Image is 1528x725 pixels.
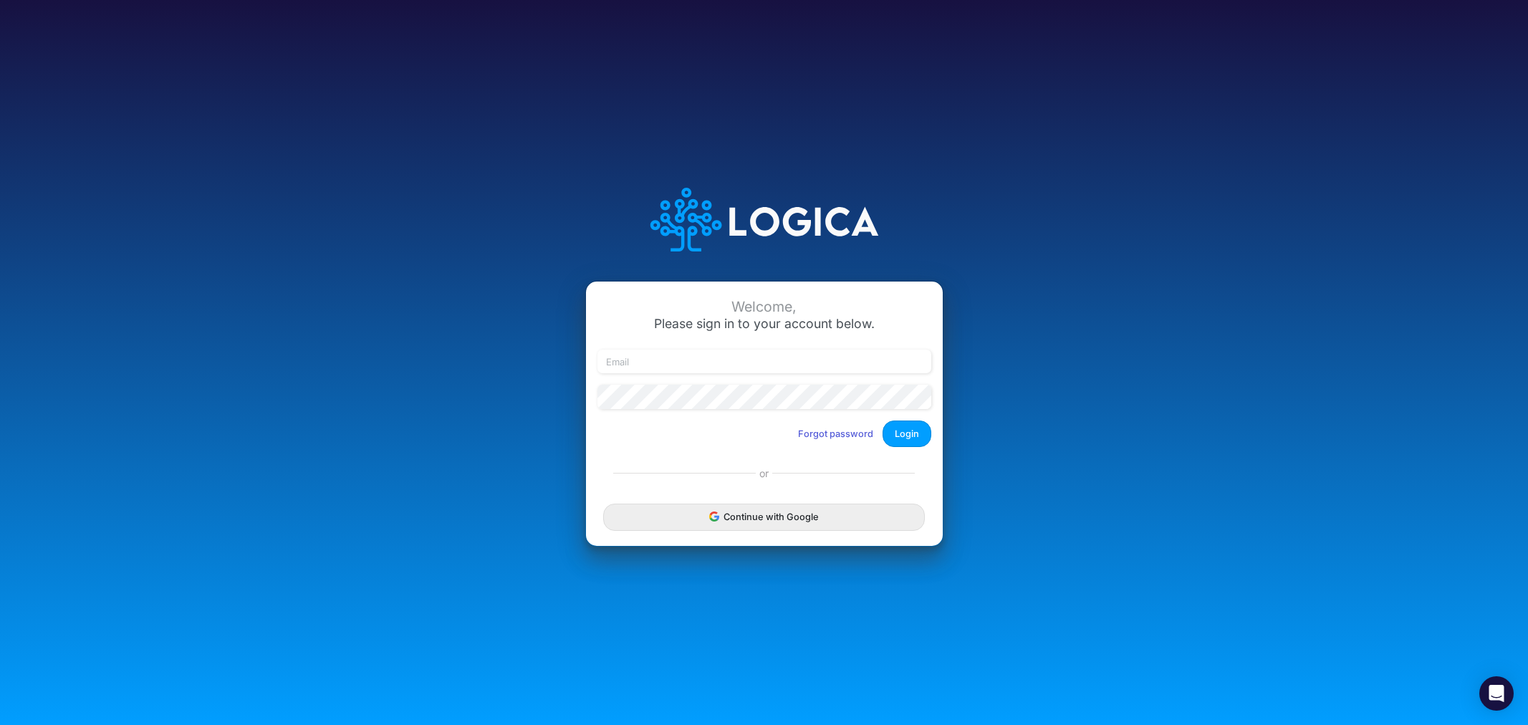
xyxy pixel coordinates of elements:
[597,299,931,315] div: Welcome,
[789,422,883,446] button: Forgot password
[597,350,931,374] input: Email
[1479,676,1514,711] div: Open Intercom Messenger
[603,504,924,530] button: Continue with Google
[654,316,875,331] span: Please sign in to your account below.
[883,421,931,447] button: Login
